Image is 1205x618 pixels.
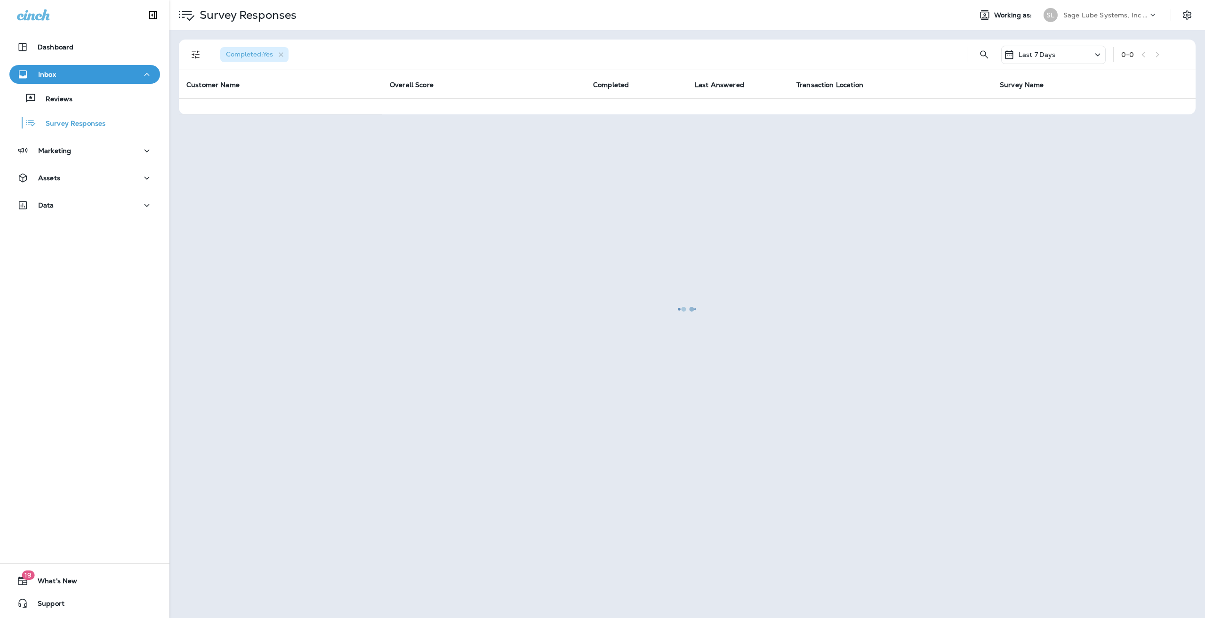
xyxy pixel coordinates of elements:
button: Assets [9,169,160,187]
button: Survey Responses [9,113,160,133]
p: Marketing [38,147,71,154]
p: Dashboard [38,43,73,51]
button: 19What's New [9,571,160,590]
span: What's New [28,577,77,588]
p: Survey Responses [36,120,105,128]
button: Data [9,196,160,215]
button: Reviews [9,88,160,108]
button: Dashboard [9,38,160,56]
p: Data [38,201,54,209]
p: Assets [38,174,60,182]
button: Inbox [9,65,160,84]
p: Reviews [36,95,72,104]
button: Marketing [9,141,160,160]
span: Support [28,600,64,611]
button: Support [9,594,160,613]
span: 19 [22,570,34,580]
p: Inbox [38,71,56,78]
button: Collapse Sidebar [140,6,166,24]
